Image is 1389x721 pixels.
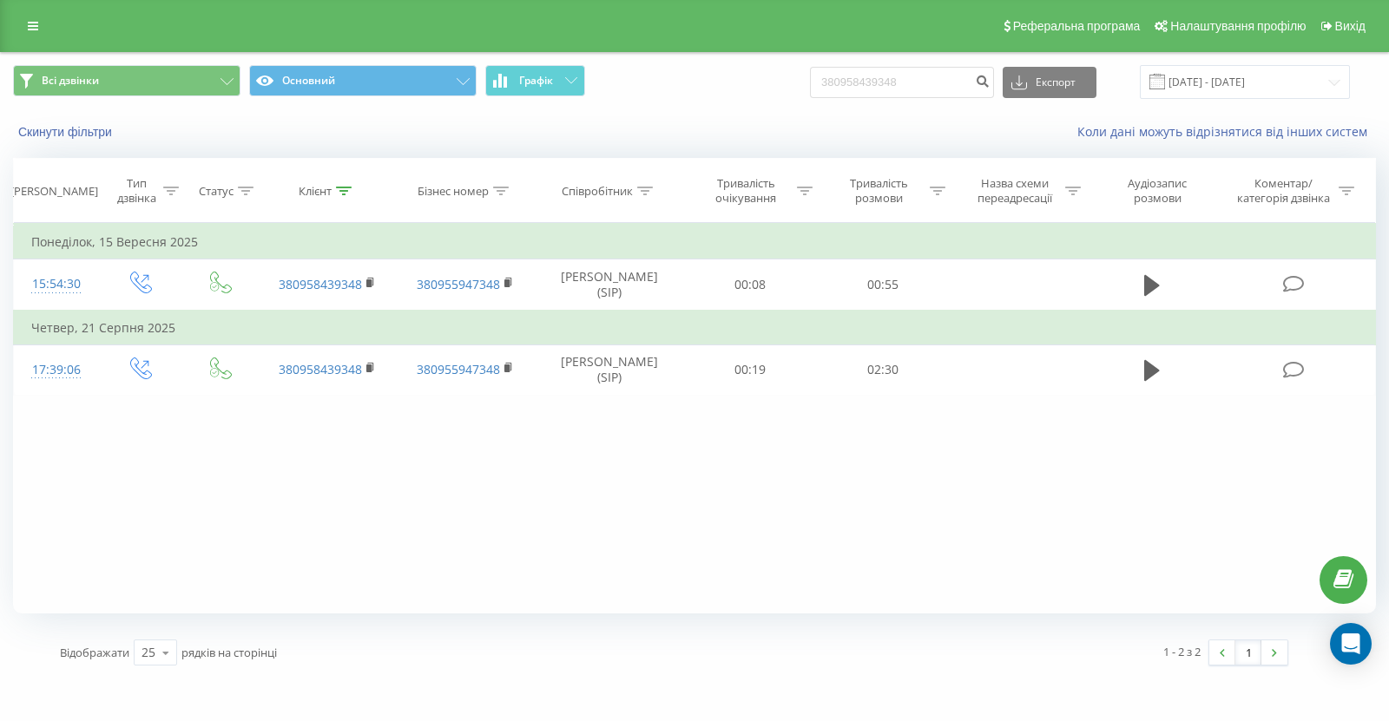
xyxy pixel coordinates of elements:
div: [PERSON_NAME] [10,184,98,199]
div: 25 [142,644,155,661]
div: Бізнес номер [418,184,489,199]
div: 1 - 2 з 2 [1163,643,1201,660]
span: Відображати [60,645,129,660]
div: Тип дзвінка [114,176,159,206]
div: Тривалість очікування [700,176,793,206]
input: Пошук за номером [810,67,994,98]
td: Понеділок, 15 Вересня 2025 [14,225,1376,259]
div: 17:39:06 [31,353,82,387]
span: Вихід [1335,19,1366,33]
a: 380955947348 [417,276,500,292]
button: Всі дзвінки [13,65,240,96]
button: Експорт [1003,67,1096,98]
div: Статус [199,184,234,199]
button: Основний [249,65,477,96]
span: Налаштування профілю [1170,19,1306,33]
div: Open Intercom Messenger [1330,623,1372,665]
button: Графік [485,65,585,96]
a: 380955947348 [417,361,500,377]
a: 380958439348 [279,361,362,377]
div: Коментар/категорія дзвінка [1233,176,1334,206]
td: 00:08 [683,259,816,311]
td: [PERSON_NAME] (SIP) [535,259,684,311]
td: Четвер, 21 Серпня 2025 [14,311,1376,345]
span: Графік [519,75,553,87]
a: 380958439348 [279,276,362,292]
div: Тривалість розмови [833,176,925,206]
td: 00:55 [817,259,950,311]
span: рядків на сторінці [181,645,277,660]
span: Всі дзвінки [42,74,99,88]
div: Клієнт [299,184,332,199]
td: 02:30 [817,344,950,395]
a: Коли дані можуть відрізнятися вiд інших систем [1077,123,1376,140]
button: Скинути фільтри [13,124,121,140]
div: Аудіозапис розмови [1103,176,1211,206]
div: Назва схеми переадресації [968,176,1061,206]
span: Реферальна програма [1013,19,1141,33]
div: Співробітник [562,184,633,199]
div: 15:54:30 [31,267,82,301]
a: 1 [1235,640,1261,665]
td: [PERSON_NAME] (SIP) [535,344,684,395]
td: 00:19 [683,344,816,395]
